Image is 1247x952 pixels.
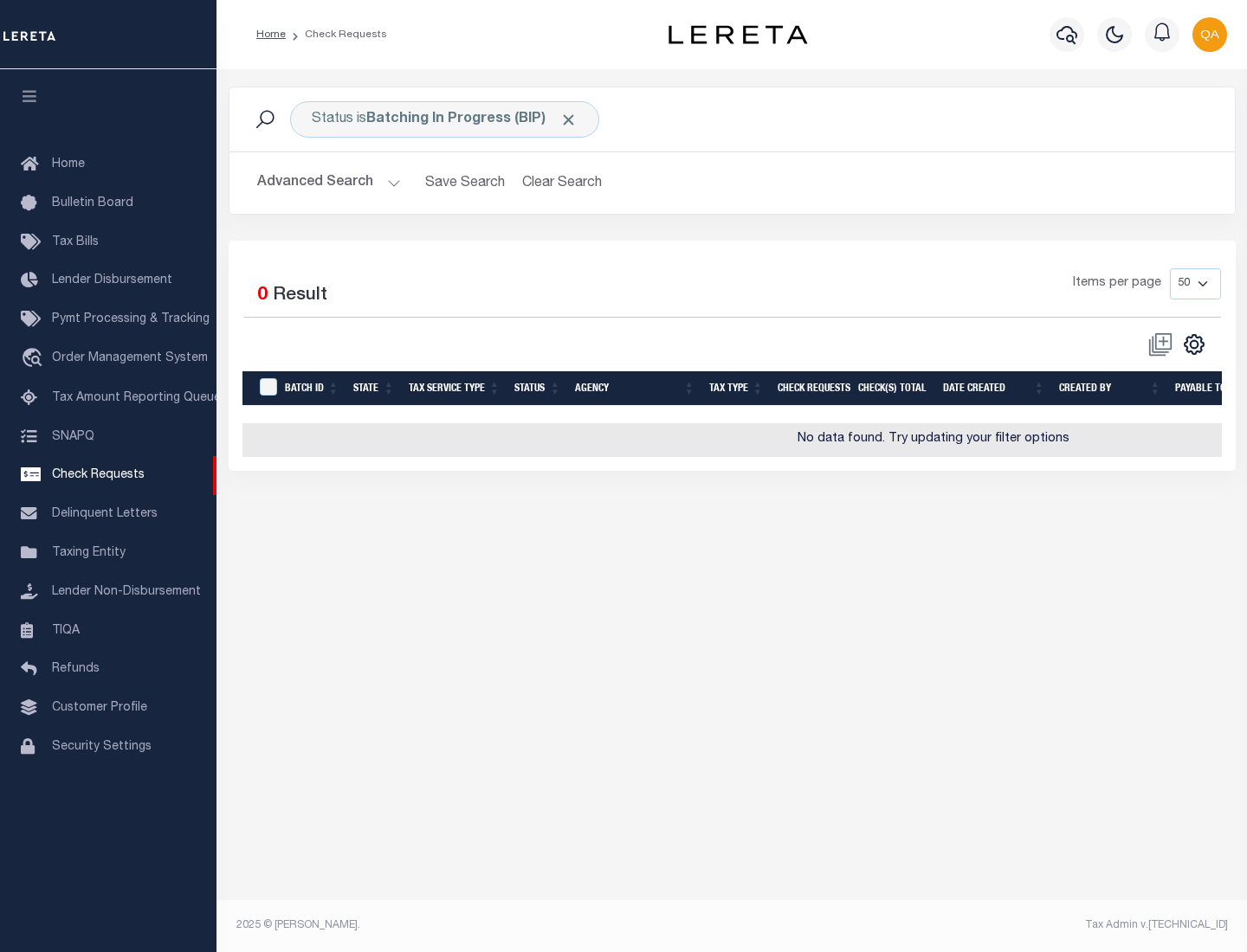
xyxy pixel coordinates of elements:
button: Save Search [415,166,515,200]
span: Bulletin Board [52,197,133,209]
th: Date Created: activate to sort column ascending [936,371,1052,407]
span: 0 [257,286,268,305]
div: 2025 © [PERSON_NAME]. [223,917,733,933]
th: Status: activate to sort column ascending [507,371,568,407]
span: Pymt Processing & Tracking [52,313,210,325]
span: Home [52,158,85,170]
th: Tax Service Type: activate to sort column ascending [402,371,507,407]
li: Check Requests [286,27,387,42]
th: Check Requests [771,371,851,407]
th: Agency: activate to sort column ascending [568,371,702,407]
button: Advanced Search [257,166,401,200]
div: Tax Admin v.[TECHNICAL_ID] [745,917,1228,933]
span: Tax Bills [52,236,99,248]
span: Check Requests [52,469,145,481]
span: Order Management System [52,352,208,364]
th: Tax Type: activate to sort column ascending [702,371,771,407]
span: Items per page [1073,274,1161,293]
span: Taxing Entity [52,547,126,559]
span: SNAPQ [52,430,94,442]
span: TIQA [52,624,80,636]
span: Lender Disbursement [52,274,172,286]
span: Customer Profile [52,702,147,714]
th: Batch Id: activate to sort column ascending [278,371,346,407]
a: Home [256,29,286,40]
i: travel_explore [21,348,48,370]
label: Result [273,282,327,310]
span: Lender Non-Disbursement [52,586,201,598]
th: State: activate to sort column ascending [346,371,402,407]
button: Clear Search [515,166,610,200]
img: logo-dark.svg [669,25,807,44]
span: Refunds [52,663,100,675]
span: Tax Amount Reporting Queue [52,392,221,404]
div: Status is [290,101,599,138]
img: svg+xml;base64,PHN2ZyB4bWxucz0iaHR0cDovL3d3dy53My5vcmcvMjAwMC9zdmciIHBvaW50ZXItZXZlbnRzPSJub25lIi... [1192,17,1227,52]
th: Check(s) Total [851,371,936,407]
b: Batching In Progress (BIP) [366,113,578,126]
span: Click to Remove [559,111,578,129]
span: Delinquent Letters [52,508,158,520]
span: Security Settings [52,741,152,753]
th: Created By: activate to sort column ascending [1052,371,1168,407]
